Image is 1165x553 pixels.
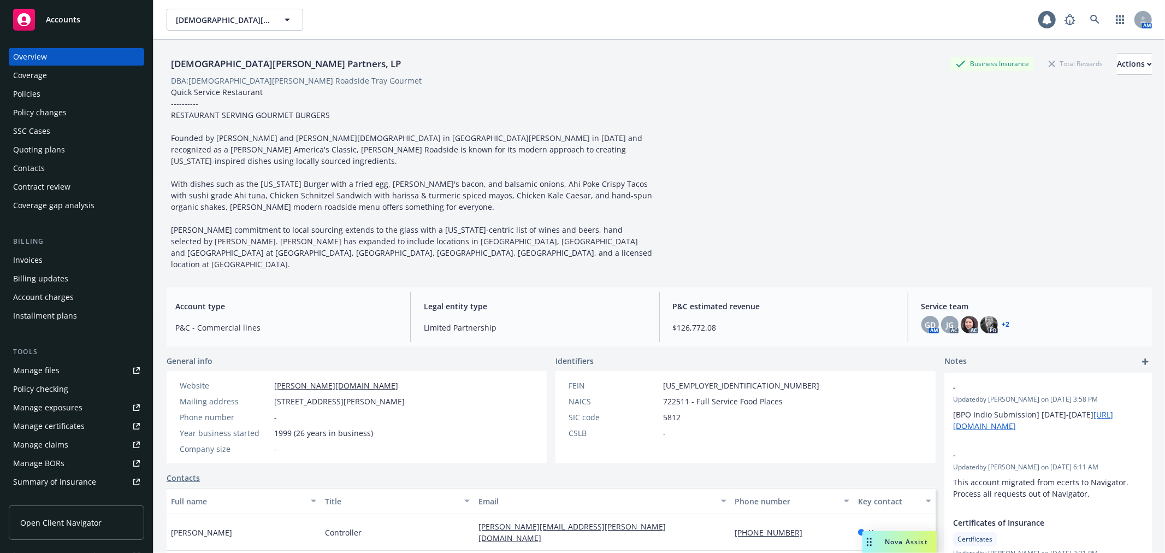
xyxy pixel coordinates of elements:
[13,399,82,416] div: Manage exposures
[953,517,1115,528] span: Certificates of Insurance
[9,122,144,140] a: SSC Cases
[13,289,74,306] div: Account charges
[731,488,854,514] button: Phone number
[13,436,68,454] div: Manage claims
[171,527,232,538] span: [PERSON_NAME]
[167,488,321,514] button: Full name
[9,160,144,177] a: Contacts
[944,440,1152,508] div: -Updatedby [PERSON_NAME] on [DATE] 6:11 AMThis account migrated from ecerts to Navigator. Process...
[180,380,270,391] div: Website
[953,477,1131,499] span: This account migrated from ecerts to Navigator. Process all requests out of Navigator.
[9,270,144,287] a: Billing updates
[9,178,144,196] a: Contract review
[9,104,144,121] a: Policy changes
[167,472,200,484] a: Contacts
[176,14,270,26] span: [DEMOGRAPHIC_DATA][PERSON_NAME] Partners, LP
[46,15,80,24] span: Accounts
[171,75,422,86] div: DBA: [DEMOGRAPHIC_DATA][PERSON_NAME] Roadside Tray Gourmet
[424,301,646,312] span: Legal entity type
[961,316,978,333] img: photo
[9,399,144,416] a: Manage exposures
[885,537,928,546] span: Nova Assist
[569,380,659,391] div: FEIN
[13,178,70,196] div: Contract review
[925,319,936,331] span: GD
[1117,54,1152,74] div: Actions
[663,380,819,391] span: [US_EMPLOYER_IDENTIFICATION_NUMBER]
[180,443,270,455] div: Company size
[1002,321,1010,328] a: +2
[274,443,277,455] span: -
[175,301,397,312] span: Account type
[13,67,47,84] div: Coverage
[921,301,1143,312] span: Service team
[13,104,67,121] div: Policy changes
[9,67,144,84] a: Coverage
[9,473,144,491] a: Summary of insurance
[274,427,373,439] span: 1999 (26 years in business)
[13,48,47,66] div: Overview
[9,307,144,325] a: Installment plans
[13,417,85,435] div: Manage certificates
[953,409,1143,432] p: [BPO Indio Submission] [DATE]-[DATE]
[13,362,60,379] div: Manage files
[735,527,812,538] a: [PHONE_NUMBER]
[9,197,144,214] a: Coverage gap analysis
[274,396,405,407] span: [STREET_ADDRESS][PERSON_NAME]
[274,411,277,423] span: -
[478,496,714,507] div: Email
[944,355,967,368] span: Notes
[167,355,212,367] span: General info
[673,301,895,312] span: P&C estimated revenue
[1109,9,1131,31] a: Switch app
[180,427,270,439] div: Year business started
[474,488,730,514] button: Email
[854,488,936,514] button: Key contact
[13,307,77,325] div: Installment plans
[663,396,783,407] span: 722511 - Full Service Food Places
[569,396,659,407] div: NAICS
[9,380,144,398] a: Policy checking
[13,160,45,177] div: Contacts
[9,236,144,247] div: Billing
[321,488,475,514] button: Title
[9,141,144,158] a: Quoting plans
[9,4,144,35] a: Accounts
[13,141,65,158] div: Quoting plans
[1059,9,1081,31] a: Report a Bug
[946,319,954,331] span: JG
[1117,53,1152,75] button: Actions
[167,9,303,31] button: [DEMOGRAPHIC_DATA][PERSON_NAME] Partners, LP
[180,396,270,407] div: Mailing address
[9,436,144,454] a: Manage claims
[424,322,646,333] span: Limited Partnership
[13,251,43,269] div: Invoices
[953,462,1143,472] span: Updated by [PERSON_NAME] on [DATE] 6:11 AM
[1139,355,1152,368] a: add
[735,496,837,507] div: Phone number
[663,411,681,423] span: 5812
[953,395,1143,404] span: Updated by [PERSON_NAME] on [DATE] 3:58 PM
[167,57,405,71] div: [DEMOGRAPHIC_DATA][PERSON_NAME] Partners, LP
[9,346,144,357] div: Tools
[862,531,876,553] div: Drag to move
[673,322,895,333] span: $126,772.08
[953,449,1115,461] span: -
[478,521,666,543] a: [PERSON_NAME][EMAIL_ADDRESS][PERSON_NAME][DOMAIN_NAME]
[869,527,882,538] span: Yes
[13,473,96,491] div: Summary of insurance
[13,197,94,214] div: Coverage gap analysis
[555,355,594,367] span: Identifiers
[13,492,83,509] div: Policy AI ingestions
[180,411,270,423] div: Phone number
[13,380,68,398] div: Policy checking
[957,534,992,544] span: Certificates
[13,455,64,472] div: Manage BORs
[171,87,654,269] span: Quick Service Restaurant ---------- RESTAURANT SERVING GOURMET BURGERS Founded by [PERSON_NAME] a...
[1043,57,1108,70] div: Total Rewards
[663,427,666,439] span: -
[858,496,919,507] div: Key contact
[950,57,1034,70] div: Business Insurance
[325,527,362,538] span: Controller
